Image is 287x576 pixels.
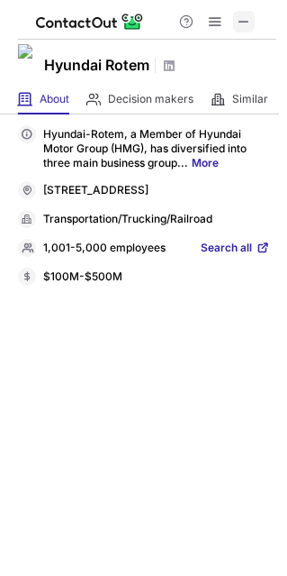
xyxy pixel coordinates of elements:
[40,92,69,106] span: About
[43,212,270,228] div: Transportation/Trucking/Railroad
[43,183,270,199] div: [STREET_ADDRESS]
[43,270,270,286] div: $100M-$500M
[232,92,268,106] span: Similar
[18,44,32,80] img: 22f1e32ffe4ddcd6b0cf1682500b33dd
[43,241,166,257] p: 1,001-5,000 employees
[108,92,193,106] span: Decision makers
[192,156,219,169] a: More
[44,54,149,76] h1: Hyundai Rotem
[201,241,252,257] span: Search all
[201,241,270,257] a: Search all
[43,127,270,170] p: Hyundai-Rotem, a Member of Hyundai Motor Group (HMG), has diversified into three main business gr...
[36,11,144,32] img: ContactOut v5.3.10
